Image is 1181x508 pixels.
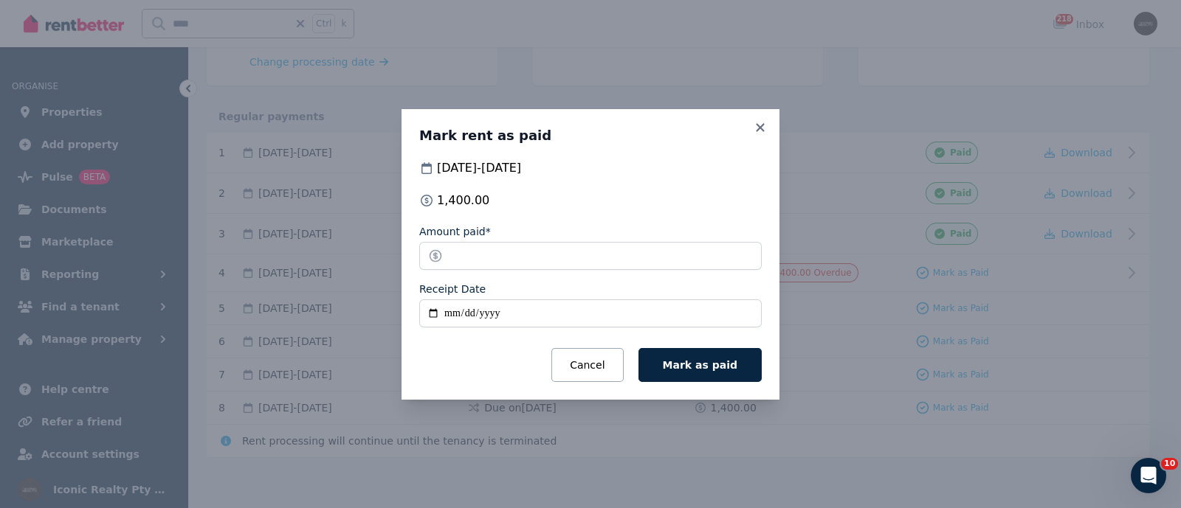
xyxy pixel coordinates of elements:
button: Mark as paid [638,348,762,382]
button: Cancel [551,348,623,382]
iframe: Intercom live chat [1131,458,1166,493]
h3: Mark rent as paid [419,127,762,145]
span: Mark as paid [663,359,737,371]
span: 10 [1161,458,1178,470]
label: Receipt Date [419,282,486,296]
span: 1,400.00 [437,192,489,209]
span: [DATE] - [DATE] [437,159,521,177]
label: Amount paid* [419,224,491,239]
